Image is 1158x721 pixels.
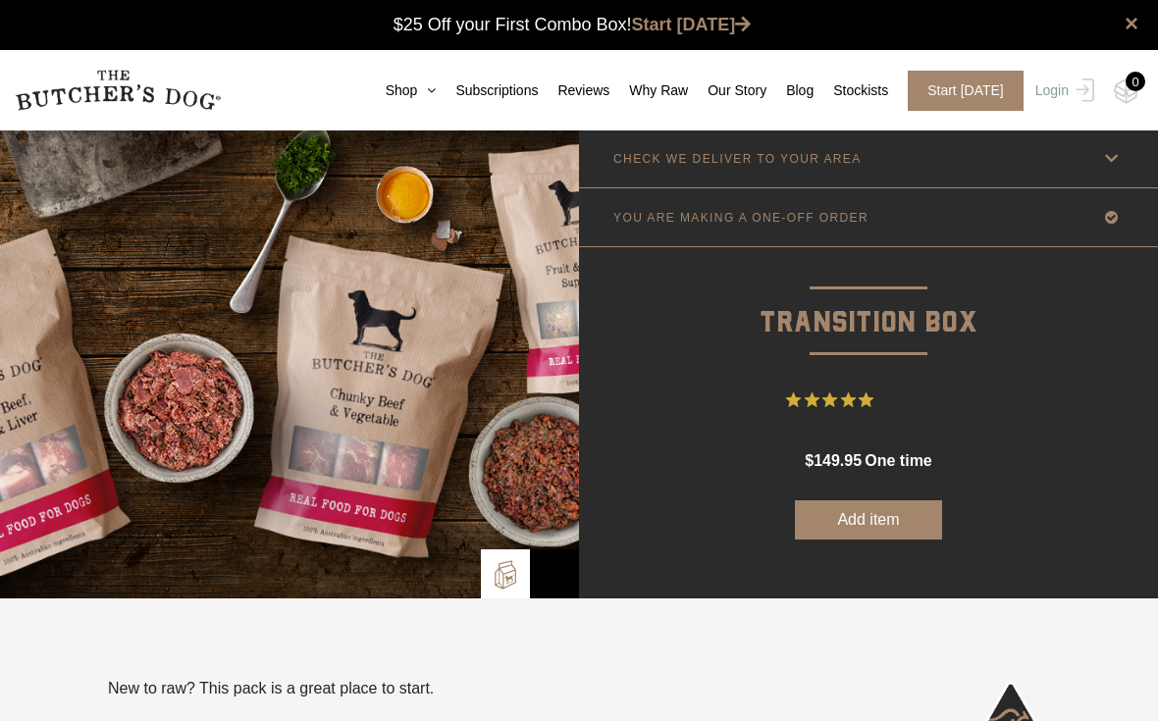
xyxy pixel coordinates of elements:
[609,80,688,101] a: Why Raw
[579,188,1158,246] a: YOU ARE MAKING A ONE-OFF ORDER
[540,559,569,589] img: TBD_Category_Icons-1.png
[366,80,437,101] a: Shop
[1126,72,1145,91] div: 0
[579,129,1158,187] a: CHECK WE DELIVER TO YOUR AREA
[1030,71,1094,111] a: Login
[436,80,538,101] a: Subscriptions
[865,452,931,469] span: one time
[613,152,862,166] p: CHECK WE DELIVER TO YOUR AREA
[814,452,862,469] span: 149.95
[766,80,814,101] a: Blog
[888,71,1030,111] a: Start [DATE]
[881,386,951,415] span: 9 Reviews
[805,452,814,469] span: $
[814,80,888,101] a: Stockists
[786,386,951,415] button: Rated 5 out of 5 stars from 9 reviews. Jump to reviews.
[688,80,766,101] a: Our Story
[795,500,942,540] button: Add item
[538,80,609,101] a: Reviews
[613,211,868,225] p: YOU ARE MAKING A ONE-OFF ORDER
[1114,78,1138,104] img: TBD_Cart-Empty.png
[908,71,1024,111] span: Start [DATE]
[632,15,752,34] a: Start [DATE]
[579,247,1158,346] p: Transition Box
[491,560,520,590] img: TBD_Build-A-Box.png
[1125,12,1138,35] a: close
